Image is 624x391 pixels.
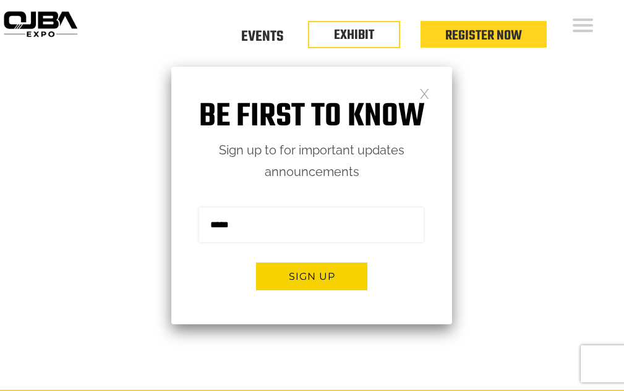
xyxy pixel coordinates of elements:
a: EXHIBIT [334,25,374,46]
h1: Be first to know [171,98,452,137]
button: Sign up [256,263,367,290]
a: Close [419,88,430,98]
p: Sign up to for important updates announcements [171,140,452,183]
a: Register Now [445,25,522,46]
